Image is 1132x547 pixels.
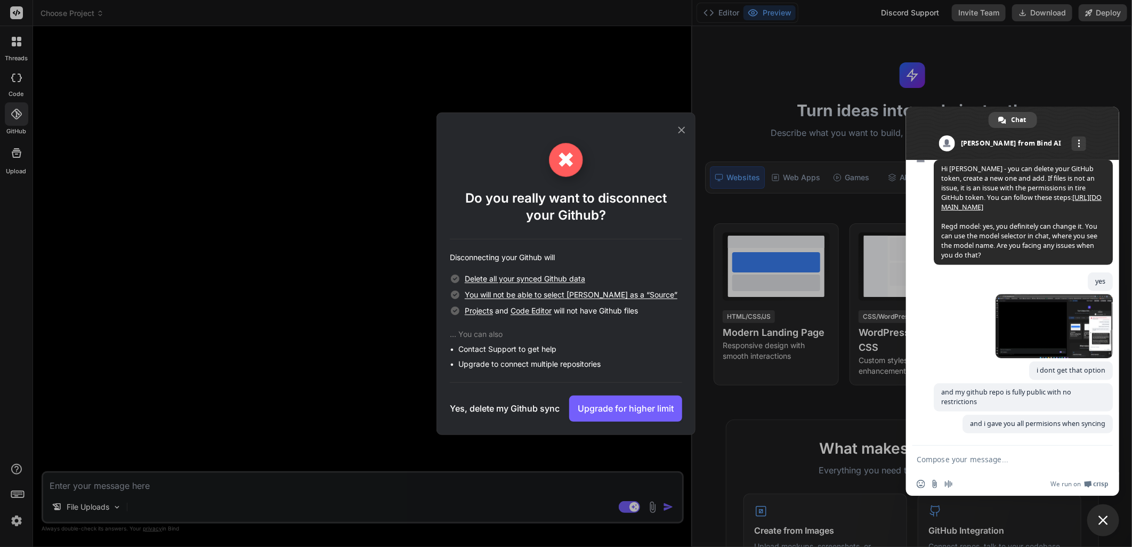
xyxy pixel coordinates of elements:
[450,402,560,415] h3: Yes, delete my Github sync
[557,144,575,176] span: ✖
[450,190,682,224] h1: Do you really want to disconnect your Github?
[931,480,939,488] span: Send a file
[1050,480,1081,488] span: We run on
[450,344,682,355] p: • Contact Support to get help
[917,455,1085,464] textarea: Compose your message...
[450,359,682,369] p: • Upgrade to connect multiple repositories
[1093,480,1109,488] span: Crisp
[465,305,638,316] span: and will not have Github files
[1037,366,1105,375] span: i dont get that option
[569,396,682,422] button: Upgrade for higher limit
[1012,112,1026,128] span: Chat
[450,329,682,340] p: ... You can also
[941,164,1102,260] span: Hi [PERSON_NAME] - you can delete your GitHub token, create a new one and add. If files is not an...
[1095,277,1105,286] span: yes
[578,402,674,415] span: Upgrade for higher limit
[465,274,585,283] span: Delete all your synced Github data
[511,306,552,315] span: Code Editor
[944,480,953,488] span: Audio message
[465,306,493,315] span: Projects
[1050,480,1109,488] a: We run onCrisp
[970,419,1105,428] span: and i gave you all permisions when syncing
[989,112,1037,128] div: Chat
[941,388,1071,406] span: and my github repo is fully public with no restrictions
[465,290,677,299] span: You will not be able to select [PERSON_NAME] as a “Source”
[917,480,925,488] span: Insert an emoji
[1087,504,1119,536] div: Close chat
[1072,136,1086,151] div: More channels
[450,252,682,263] p: Disconnecting your Github will
[941,193,1102,212] a: [URL][DOMAIN_NAME]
